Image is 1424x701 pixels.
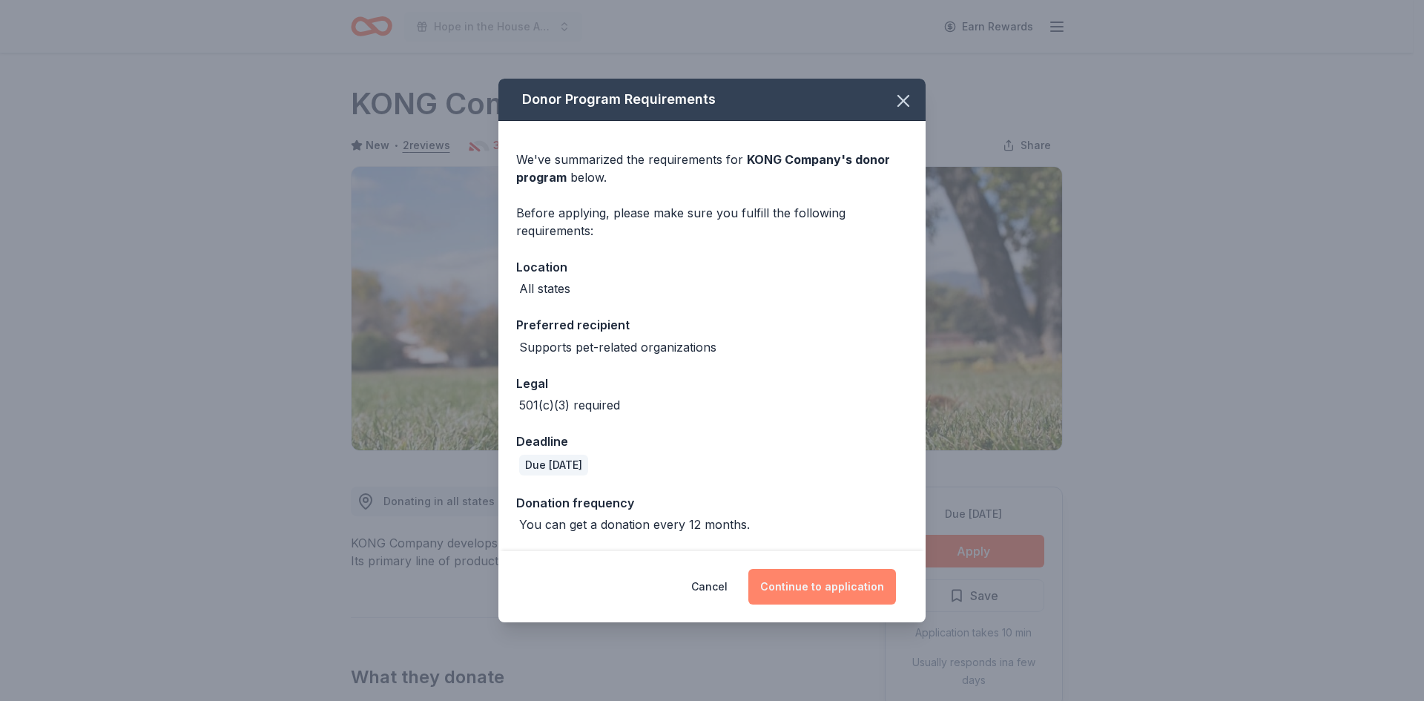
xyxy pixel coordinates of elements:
[516,151,908,186] div: We've summarized the requirements for below.
[516,374,908,393] div: Legal
[748,569,896,605] button: Continue to application
[519,516,750,533] div: You can get a donation every 12 months.
[516,432,908,451] div: Deadline
[516,204,908,240] div: Before applying, please make sure you fulfill the following requirements:
[519,396,620,414] div: 501(c)(3) required
[516,493,908,513] div: Donation frequency
[498,79,926,121] div: Donor Program Requirements
[516,257,908,277] div: Location
[519,338,716,356] div: Supports pet-related organizations
[691,569,728,605] button: Cancel
[516,315,908,335] div: Preferred recipient
[519,280,570,297] div: All states
[519,455,588,475] div: Due [DATE]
